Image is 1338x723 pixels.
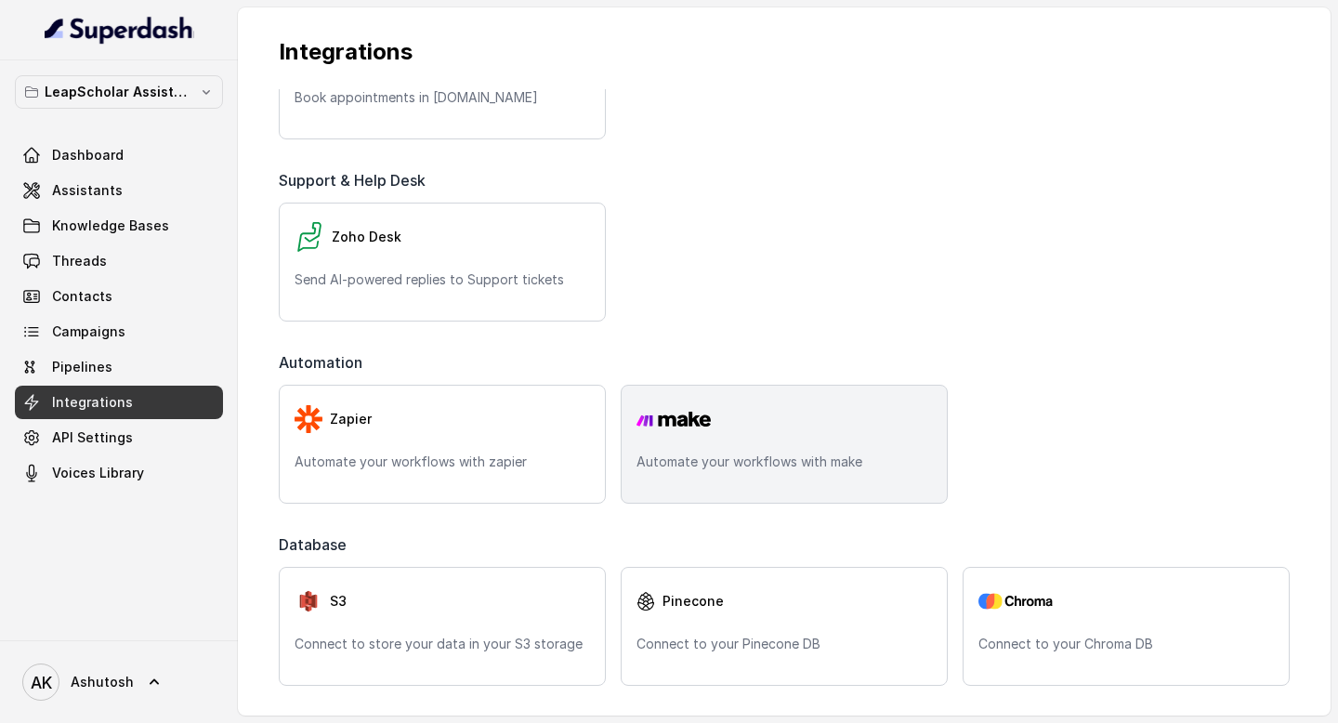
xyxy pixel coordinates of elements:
[52,393,133,412] span: Integrations
[52,358,112,376] span: Pipelines
[295,405,322,433] img: zapier.4543f92affefe6d6ca2465615c429059.svg
[332,228,401,246] span: Zoho Desk
[636,635,932,653] p: Connect to your Pinecone DB
[662,592,724,611] span: Pinecone
[52,217,169,235] span: Knowledge Bases
[295,635,590,653] p: Connect to store your data in your S3 storage
[15,386,223,419] a: Integrations
[52,464,144,482] span: Voices Library
[15,280,223,313] a: Contacts
[15,350,223,384] a: Pipelines
[45,81,193,103] p: LeapScholar Assistant
[279,533,354,556] span: Database
[52,146,124,164] span: Dashboard
[52,287,112,306] span: Contacts
[279,351,370,374] span: Automation
[15,656,223,708] a: Ashutosh
[15,244,223,278] a: Threads
[52,181,123,200] span: Assistants
[52,322,125,341] span: Campaigns
[636,453,932,471] p: Automate your workflows with make
[15,456,223,490] a: Voices Library
[45,15,194,45] img: light.svg
[52,428,133,447] span: API Settings
[330,592,347,611] span: S3
[295,587,322,615] img: s3.e556dc313d5176e93d1286f719841d46.svg
[295,88,590,107] p: Book appointments in [DOMAIN_NAME]
[31,673,52,692] text: AK
[71,673,134,691] span: Ashutosh
[15,174,223,207] a: Assistants
[978,635,1274,653] p: Connect to your Chroma DB
[279,37,1290,67] p: Integrations
[978,592,1053,611] img: ChromaDB
[279,169,433,191] span: Support & Help Desk
[330,410,372,428] span: Zapier
[52,252,107,270] span: Threads
[636,412,711,427] img: make.9612228e6969ffa0cff73be6442878a9.svg
[15,315,223,348] a: Campaigns
[15,209,223,243] a: Knowledge Bases
[15,138,223,172] a: Dashboard
[295,453,590,471] p: Automate your workflows with zapier
[15,75,223,109] button: LeapScholar Assistant
[295,270,590,289] p: Send AI-powered replies to Support tickets
[15,421,223,454] a: API Settings
[636,592,655,611] img: Pinecone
